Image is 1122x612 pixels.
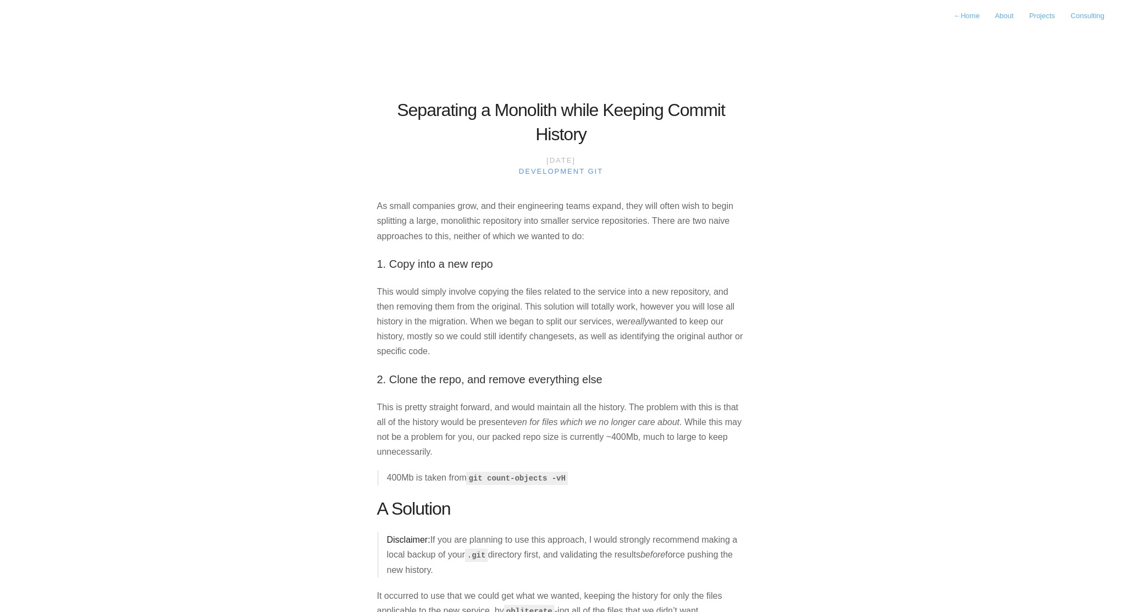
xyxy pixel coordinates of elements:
[377,255,745,273] h3: 1. Copy into a new repo
[519,167,585,175] a: development
[377,199,745,244] p: As small companies grow, and their engineering teams expand, they will often wish to begin splitt...
[387,470,745,486] p: 400Mb is taken from
[465,549,488,562] code: .git
[508,417,679,427] em: even for files which we no longer care about
[640,550,665,559] em: before
[377,370,745,389] h3: 2. Clone the repo, and remove everything else
[947,7,986,24] a: ←Home
[466,472,567,485] code: git count-objects -vH
[377,284,745,359] p: This would simply involve copying the files related to the service into a new repository, and the...
[377,497,745,521] h1: A Solution
[1064,7,1111,24] a: Consulting
[377,400,745,460] p: This is pretty straight forward, and would maintain all the history. The problem with this is tha...
[628,317,649,326] em: really
[377,98,745,147] h1: Separating a Monolith while Keeping Commit History
[588,167,603,175] a: git
[519,155,603,177] h2: [DATE]
[387,535,430,544] strong: Disclaimer:
[387,532,745,577] p: If you are planning to use this approach, I would strongly recommend making a local backup of you...
[988,7,1020,24] a: About
[1022,7,1062,24] a: Projects
[953,12,960,20] span: ←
